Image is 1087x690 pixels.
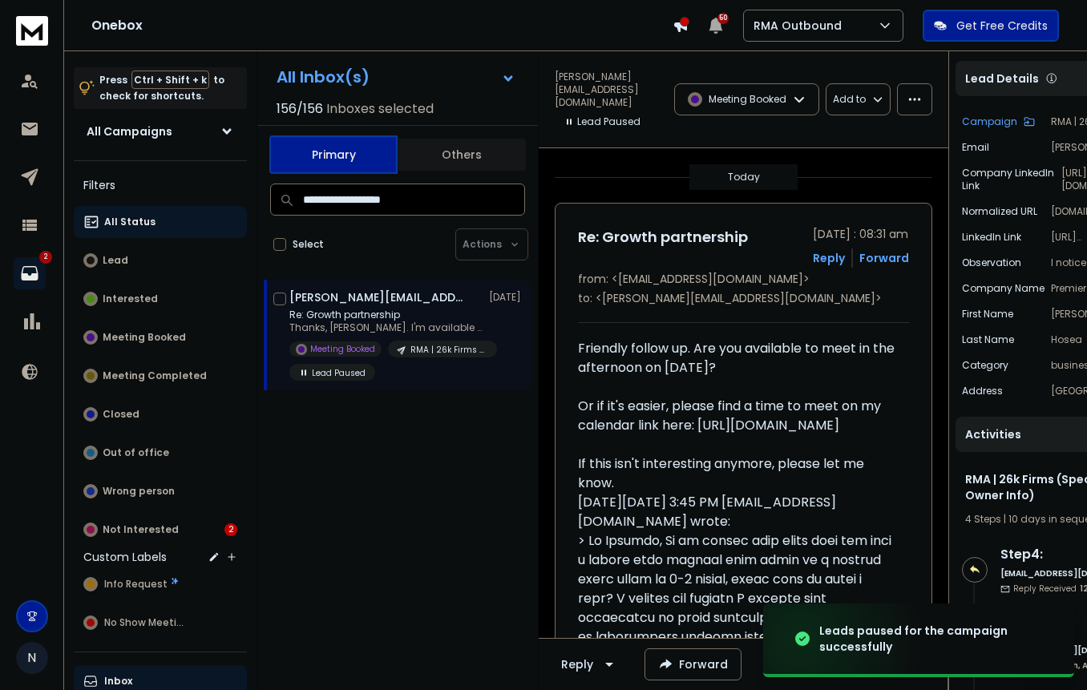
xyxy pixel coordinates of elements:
[74,244,247,276] button: Lead
[578,271,909,287] p: from: <[EMAIL_ADDRESS][DOMAIN_NAME]>
[14,257,46,289] a: 2
[83,549,167,565] h3: Custom Labels
[398,137,526,172] button: Others
[103,331,186,344] p: Meeting Booked
[410,344,487,356] p: RMA | 26k Firms (Specific Owner Info)
[104,578,168,591] span: Info Request
[74,174,247,196] h3: Filters
[561,656,593,672] div: Reply
[289,309,482,321] p: Re: Growth partnership
[264,61,528,93] button: All Inbox(s)
[555,71,665,109] p: [PERSON_NAME][EMAIL_ADDRESS][DOMAIN_NAME]
[956,18,1048,34] p: Get Free Credits
[103,408,139,421] p: Closed
[16,16,48,46] img: logo
[104,216,156,228] p: All Status
[16,642,48,674] button: N
[962,333,1014,346] p: Last Name
[645,648,742,680] button: Forward
[74,321,247,353] button: Meeting Booked
[555,112,650,131] span: Lead Paused
[962,282,1045,295] p: Company Name
[103,254,128,267] p: Lead
[965,512,1001,526] span: 4 Steps
[962,308,1013,321] p: First Name
[99,72,224,104] p: Press to check for shortcuts.
[962,385,1003,397] p: Address
[312,367,366,379] p: Lead Paused
[754,18,848,34] p: RMA Outbound
[289,321,482,334] p: Thanks, [PERSON_NAME]. I'm available at the
[103,293,158,305] p: Interested
[277,99,323,119] span: 156 / 156
[813,226,909,242] p: [DATE] : 08:31 am
[103,369,207,382] p: Meeting Completed
[74,568,247,600] button: Info Request
[293,238,324,251] label: Select
[962,256,1021,269] p: observation
[578,226,748,248] h1: Re: Growth partnership
[74,475,247,507] button: Wrong person
[277,69,370,85] h1: All Inbox(s)
[962,231,1021,244] p: LinkedIn Link
[962,359,1008,372] p: category
[709,93,786,106] p: Meeting Booked
[289,289,466,305] h1: [PERSON_NAME][EMAIL_ADDRESS][DOMAIN_NAME]
[833,93,866,106] p: Add to
[326,99,434,119] h3: Inboxes selected
[103,523,179,536] p: Not Interested
[74,206,247,238] button: All Status
[859,250,909,266] div: Forward
[74,607,247,639] button: No Show Meeting
[962,115,1035,128] button: Campaign
[104,616,188,629] span: No Show Meeting
[578,290,909,306] p: to: <[PERSON_NAME][EMAIL_ADDRESS][DOMAIN_NAME]>
[74,398,247,430] button: Closed
[819,623,1055,655] div: Leads paused for the campaign successfully
[813,250,845,266] button: Reply
[962,141,989,154] p: Email
[962,167,1061,192] p: Company LinkedIn Link
[923,10,1059,42] button: Get Free Credits
[269,135,398,174] button: Primary
[310,343,375,355] p: Meeting Booked
[74,360,247,392] button: Meeting Completed
[39,251,52,264] p: 2
[74,514,247,546] button: Not Interested2
[962,205,1037,218] p: Normalized URL
[131,71,209,89] span: Ctrl + Shift + k
[728,171,760,184] p: Today
[103,485,175,498] p: Wrong person
[717,13,729,24] span: 50
[74,437,247,469] button: Out of office
[763,591,923,687] img: image
[489,291,525,304] p: [DATE]
[91,16,673,35] h1: Onebox
[104,675,132,688] p: Inbox
[548,648,632,680] button: Reply
[965,71,1039,87] p: Lead Details
[74,115,247,147] button: All Campaigns
[224,523,237,536] div: 2
[74,283,247,315] button: Interested
[87,123,172,139] h1: All Campaigns
[103,446,169,459] p: Out of office
[962,115,1017,128] p: Campaign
